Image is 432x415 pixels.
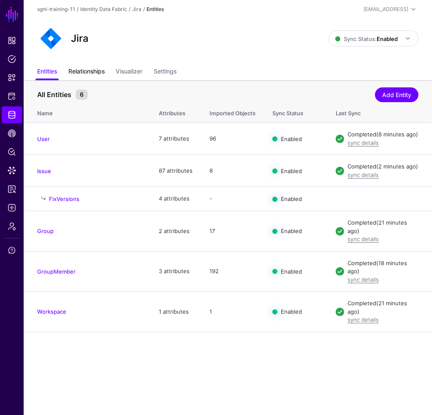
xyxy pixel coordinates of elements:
a: sync details [348,171,379,178]
span: Enabled [281,135,302,142]
a: SGNL [5,5,19,24]
div: Completed (8 minutes ago) [348,130,418,139]
span: Enabled [281,228,302,234]
a: Relationships [68,64,105,80]
a: Dashboard [2,32,22,49]
td: 17 [201,211,264,252]
a: Entities [37,64,57,80]
span: All Entities [35,90,73,100]
span: CAEP Hub [8,129,16,138]
a: Workspace [37,308,66,315]
img: svg+xml;base64,PHN2ZyB3aWR0aD0iNjQiIGhlaWdodD0iNjQiIHZpZXdCb3g9IjAgMCA2NCA2NCIgZmlsbD0ibm9uZSIgeG... [37,25,64,52]
a: User [37,136,50,142]
a: sync details [348,276,379,283]
div: [EMAIL_ADDRESS] [364,5,408,13]
a: Group [37,228,54,234]
th: Imported Objects [201,101,264,123]
span: Policy Lens [8,148,16,156]
td: 1 attributes [150,292,201,332]
div: / [75,5,80,13]
span: Enabled [281,195,302,202]
a: FixVersions [49,195,79,202]
div: Completed (21 minutes ago) [348,299,418,316]
td: - [201,187,264,211]
a: Issue [37,168,51,174]
th: Name [24,101,150,123]
a: Logs [2,199,22,216]
td: 96 [201,123,264,155]
span: Protected Systems [8,92,16,100]
a: Policies [2,51,22,68]
div: / [141,5,147,13]
span: Support [8,246,16,255]
th: Sync Status [264,101,327,123]
span: Data Lens [8,166,16,175]
a: CAEP Hub [2,125,22,142]
strong: Entities [147,6,164,12]
div: Completed (2 minutes ago) [348,163,418,171]
a: Visualizer [116,64,142,80]
td: 1 [201,292,264,332]
span: Sync Status: [335,35,398,42]
span: Enabled [281,167,302,174]
td: 87 attributes [150,155,201,187]
a: Admin [2,218,22,235]
div: Completed (18 minutes ago) [348,259,418,276]
a: Settings [154,64,177,80]
div: / [127,5,132,13]
span: Enabled [281,308,302,315]
td: 2 attributes [150,211,201,252]
td: 7 attributes [150,123,201,155]
a: Reports [2,181,22,198]
a: GroupMember [37,268,76,275]
a: Policy Lens [2,144,22,160]
span: Enabled [281,268,302,275]
td: 192 [201,251,264,292]
a: Protected Systems [2,88,22,105]
span: Dashboard [8,36,16,45]
span: Reports [8,185,16,193]
span: Policies [8,55,16,63]
th: Last Sync [327,101,432,123]
a: sync details [348,236,379,242]
span: Admin [8,222,16,231]
td: 4 attributes [150,187,201,211]
th: Attributes [150,101,201,123]
small: 6 [76,90,88,100]
td: 3 attributes [150,251,201,292]
a: Identity Data Fabric [80,6,127,12]
h2: Jira [71,33,88,44]
a: sync details [348,316,379,323]
a: Jira [132,6,141,12]
span: Logs [8,203,16,212]
span: Identity Data Fabric [8,111,16,119]
span: Snippets [8,73,16,82]
a: Add Entity [375,87,418,102]
a: Identity Data Fabric [2,106,22,123]
a: sync details [348,139,379,146]
a: Data Lens [2,162,22,179]
a: sgnl-training-11 [37,6,75,12]
strong: Enabled [377,35,398,42]
td: 8 [201,155,264,187]
div: Completed (21 minutes ago) [348,219,418,235]
a: Snippets [2,69,22,86]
